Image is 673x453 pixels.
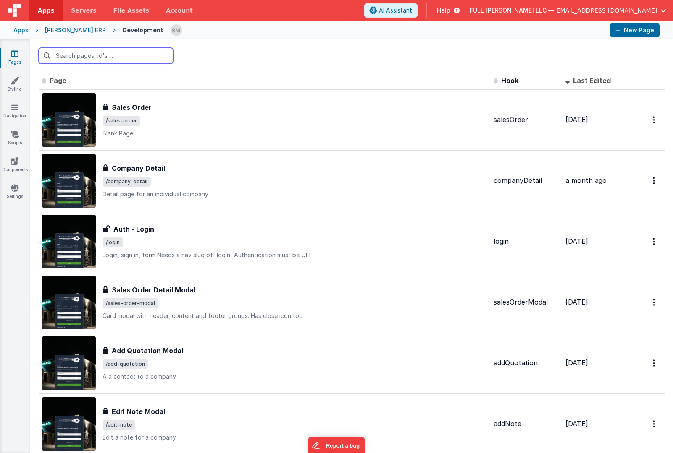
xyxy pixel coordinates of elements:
[437,6,450,15] span: Help
[171,24,182,36] img: b13c88abc1fc393ceceb84a58fc04ef4
[565,115,588,124] span: [DATE]
[494,358,559,368] div: addQuotation
[494,115,559,125] div: salesOrder
[113,6,150,15] span: File Assets
[45,26,106,34] div: [PERSON_NAME] ERP
[38,6,54,15] span: Apps
[112,285,195,295] h3: Sales Order Detail Modal
[112,346,183,356] h3: Add Quotation Modal
[113,224,154,234] h3: Auth - Login
[39,48,173,64] input: Search pages, id's ...
[379,6,412,15] span: AI Assistant
[364,3,418,18] button: AI Assistant
[494,237,559,246] div: login
[103,433,487,442] p: Edit a note for a company
[648,111,661,128] button: Options
[103,372,487,381] p: A a contact to a company
[13,26,29,34] div: Apps
[648,233,661,250] button: Options
[112,102,152,112] h3: Sales Order
[565,176,607,185] span: a month ago
[103,237,123,247] span: /login
[50,76,66,85] span: Page
[565,419,588,428] span: [DATE]
[494,297,559,307] div: salesOrderModal
[565,237,588,245] span: [DATE]
[501,76,518,85] span: Hook
[648,172,661,189] button: Options
[103,177,151,187] span: /company-detail
[103,116,140,126] span: /sales-order
[648,354,661,372] button: Options
[565,298,588,306] span: [DATE]
[71,6,96,15] span: Servers
[103,129,487,138] p: Blank Page
[103,190,487,198] p: Detail page for an individual company
[112,406,165,417] h3: Edit Note Modal
[494,176,559,185] div: companyDetail
[470,6,554,15] span: FULL [PERSON_NAME] LLC —
[554,6,657,15] span: [EMAIL_ADDRESS][DOMAIN_NAME]
[103,251,487,259] p: Login, sign in, form Needs a nav slug of `login` Authentication must be OFF
[470,6,666,15] button: FULL [PERSON_NAME] LLC — [EMAIL_ADDRESS][DOMAIN_NAME]
[103,298,158,308] span: /sales-order-modal
[103,420,135,430] span: /edit-note
[103,312,487,320] p: Card modal with header, content and footer groups. Has close icon too
[648,294,661,311] button: Options
[494,419,559,429] div: addNote
[112,163,165,173] h3: Company Detail
[573,76,611,85] span: Last Edited
[122,26,163,34] div: Development
[565,359,588,367] span: [DATE]
[610,23,660,37] button: New Page
[103,359,148,369] span: /add-quotation
[648,415,661,432] button: Options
